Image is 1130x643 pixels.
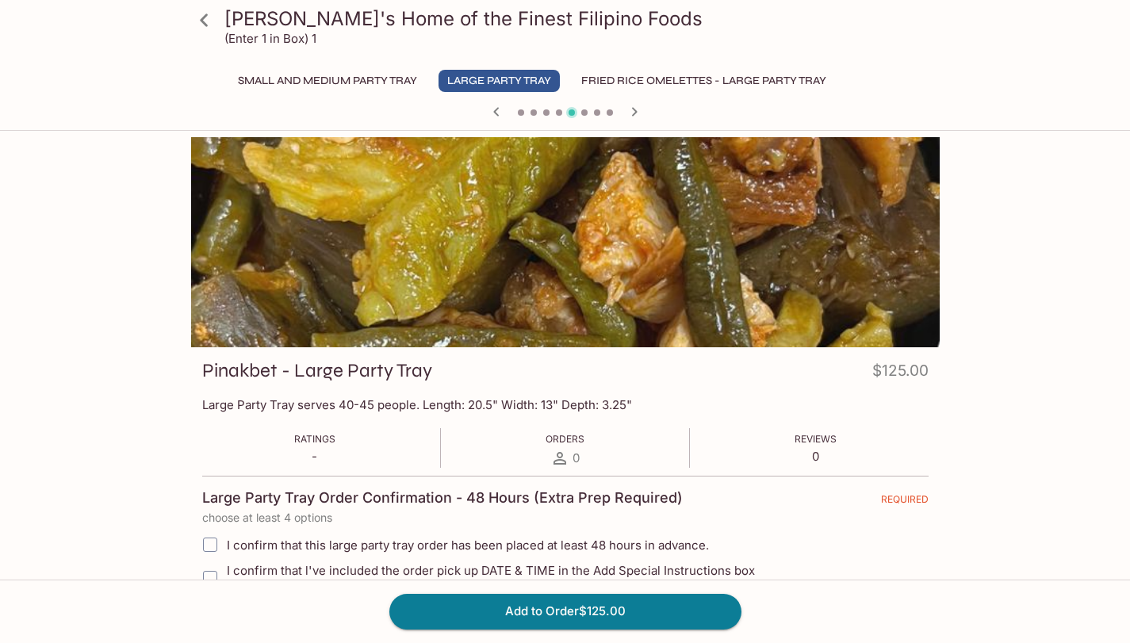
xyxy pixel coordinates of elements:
p: choose at least 4 options [202,511,929,524]
p: 0 [795,449,837,464]
p: - [294,449,335,464]
h3: Pinakbet - Large Party Tray [202,358,432,383]
div: Pinakbet - Large Party Tray [191,137,940,347]
span: 0 [573,450,580,465]
h3: [PERSON_NAME]'s Home of the Finest Filipino Foods [224,6,933,31]
button: Add to Order$125.00 [389,594,741,629]
button: Fried Rice Omelettes - Large Party Tray [573,70,835,92]
h4: Large Party Tray Order Confirmation - 48 Hours (Extra Prep Required) [202,489,683,507]
span: REQUIRED [881,493,929,511]
button: Large Party Tray [439,70,560,92]
p: (Enter 1 in Box) 1 [224,31,316,46]
span: Reviews [795,433,837,445]
span: I confirm that this large party tray order has been placed at least 48 hours in advance. [227,538,709,553]
span: I confirm that l've included the order pick up DATE & TIME in the Add Special Instructions box be... [227,563,776,593]
p: Large Party Tray serves 40-45 people. Length: 20.5" Width: 13" Depth: 3.25" [202,397,929,412]
h4: $125.00 [872,358,929,389]
button: Small and Medium Party Tray [229,70,426,92]
span: Orders [546,433,584,445]
span: Ratings [294,433,335,445]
